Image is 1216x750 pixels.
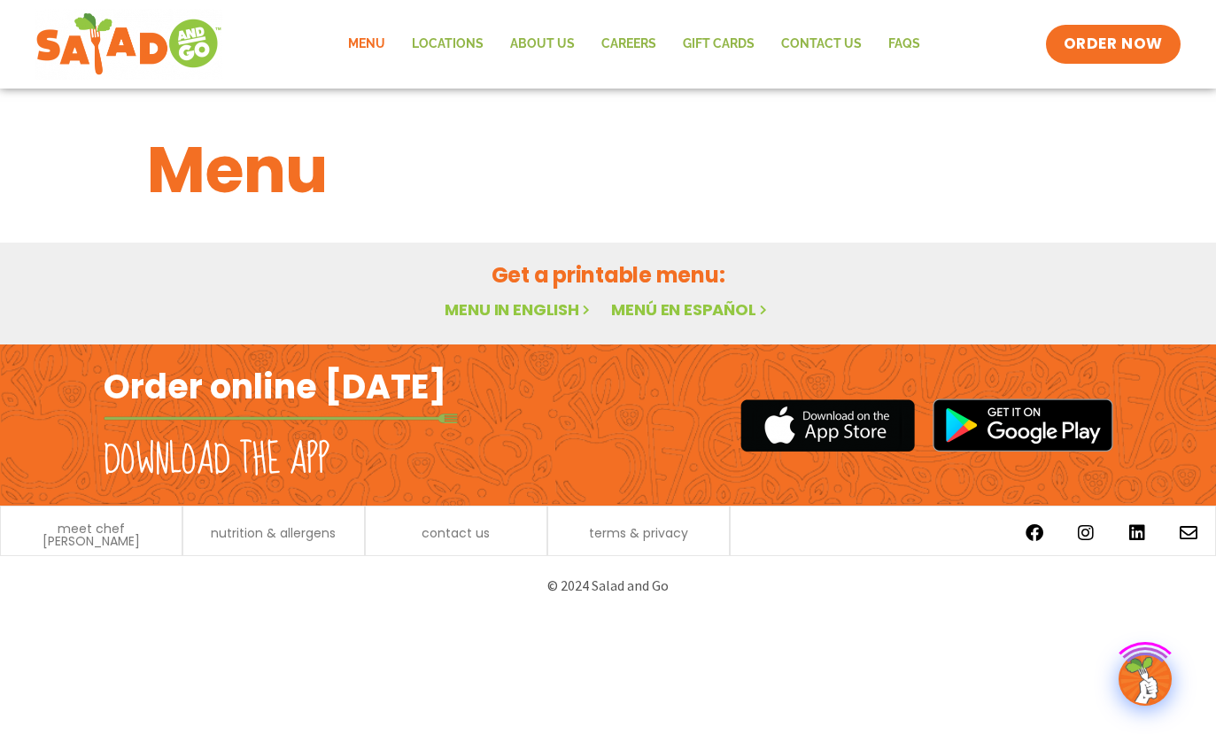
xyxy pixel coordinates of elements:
[147,122,1070,218] h1: Menu
[933,398,1113,452] img: google_play
[147,259,1070,290] h2: Get a printable menu:
[104,436,329,485] h2: Download the app
[1046,25,1181,64] a: ORDER NOW
[335,24,399,65] a: Menu
[670,24,768,65] a: GIFT CARDS
[445,298,593,321] a: Menu in English
[1064,34,1163,55] span: ORDER NOW
[104,365,446,408] h2: Order online [DATE]
[35,9,222,80] img: new-SAG-logo-768×292
[211,527,336,539] a: nutrition & allergens
[112,574,1104,598] p: © 2024 Salad and Go
[740,397,915,454] img: appstore
[335,24,933,65] nav: Menu
[10,522,173,547] a: meet chef [PERSON_NAME]
[497,24,588,65] a: About Us
[399,24,497,65] a: Locations
[422,527,490,539] a: contact us
[588,24,670,65] a: Careers
[768,24,875,65] a: Contact Us
[104,414,458,423] img: fork
[611,298,771,321] a: Menú en español
[875,24,933,65] a: FAQs
[589,527,688,539] a: terms & privacy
